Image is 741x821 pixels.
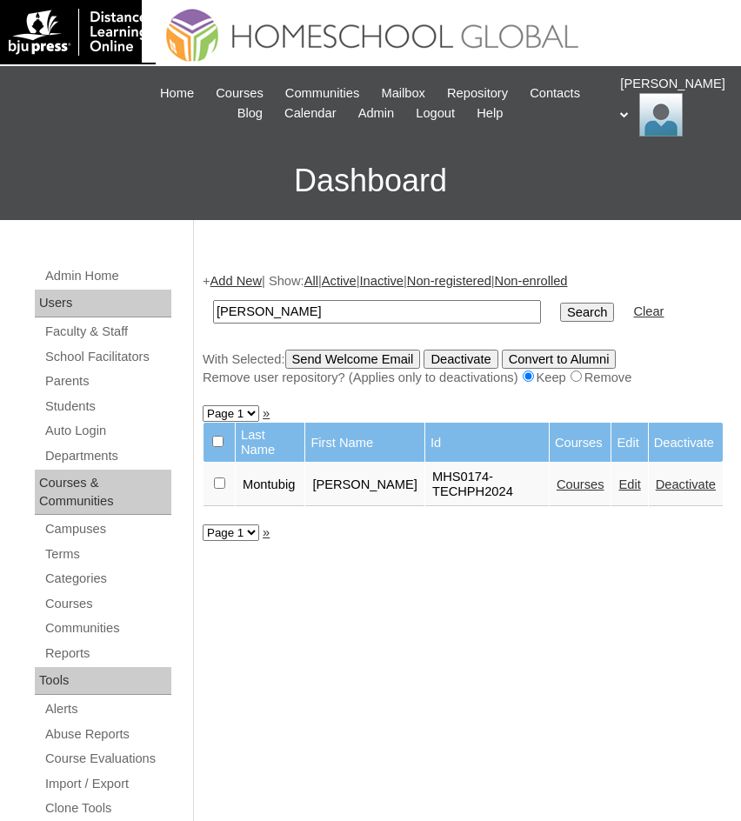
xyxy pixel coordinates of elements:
[284,103,336,123] span: Calendar
[237,103,263,123] span: Blog
[425,463,549,506] td: MHS0174-TECHPH2024
[151,83,203,103] a: Home
[407,274,491,288] a: Non-registered
[447,83,508,103] span: Repository
[424,350,497,369] input: Deactivate
[495,274,568,288] a: Non-enrolled
[229,103,271,123] a: Blog
[649,423,723,462] td: Deactivate
[304,274,318,288] a: All
[425,423,549,462] td: Id
[468,103,511,123] a: Help
[263,525,270,539] a: »
[236,423,304,462] td: Last Name
[35,290,171,317] div: Users
[477,103,503,123] span: Help
[43,724,171,745] a: Abuse Reports
[305,423,424,462] td: First Name
[213,300,541,324] input: Search
[207,83,272,103] a: Courses
[43,445,171,467] a: Departments
[210,274,262,288] a: Add New
[611,423,647,462] td: Edit
[43,798,171,819] a: Clone Tools
[43,346,171,368] a: School Facilitators
[43,748,171,770] a: Course Evaluations
[43,773,171,795] a: Import / Export
[502,350,617,369] input: Convert to Alumni
[43,544,171,565] a: Terms
[322,274,357,288] a: Active
[416,103,455,123] span: Logout
[216,83,264,103] span: Courses
[276,103,344,123] a: Calendar
[43,396,171,417] a: Students
[620,75,724,137] div: [PERSON_NAME]
[618,477,640,491] a: Edit
[203,272,724,387] div: + | Show: | | | |
[43,518,171,540] a: Campuses
[639,93,683,137] img: Ariane Ebuen
[203,350,724,387] div: With Selected:
[530,83,580,103] span: Contacts
[43,370,171,392] a: Parents
[633,304,664,318] a: Clear
[557,477,604,491] a: Courses
[203,369,724,387] div: Remove user repository? (Applies only to deactivations) Keep Remove
[360,274,404,288] a: Inactive
[9,9,147,56] img: logo-white.png
[277,83,369,103] a: Communities
[521,83,589,103] a: Contacts
[35,470,171,515] div: Courses & Communities
[160,83,194,103] span: Home
[43,593,171,615] a: Courses
[43,698,171,720] a: Alerts
[381,83,425,103] span: Mailbox
[438,83,517,103] a: Repository
[372,83,434,103] a: Mailbox
[43,643,171,664] a: Reports
[560,303,614,322] input: Search
[358,103,395,123] span: Admin
[285,83,360,103] span: Communities
[656,477,716,491] a: Deactivate
[263,406,270,420] a: »
[43,321,171,343] a: Faculty & Staff
[407,103,464,123] a: Logout
[305,463,424,506] td: [PERSON_NAME]
[35,667,171,695] div: Tools
[43,420,171,442] a: Auto Login
[43,265,171,287] a: Admin Home
[236,463,304,506] td: Montubig
[43,568,171,590] a: Categories
[350,103,404,123] a: Admin
[285,350,421,369] input: Send Welcome Email
[9,142,732,220] h3: Dashboard
[550,423,611,462] td: Courses
[43,617,171,639] a: Communities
